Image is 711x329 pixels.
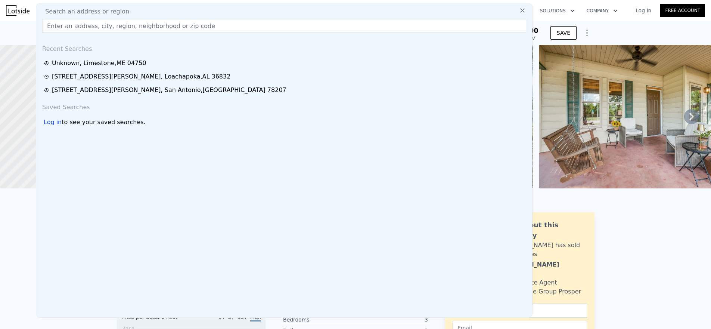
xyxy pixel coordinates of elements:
button: SAVE [550,26,577,40]
a: Unknown, Limestone,ME 04750 [44,59,527,68]
div: [PERSON_NAME] Narayan [504,260,587,278]
a: [STREET_ADDRESS][PERSON_NAME], Loachapoka,AL 36832 [44,72,527,81]
a: Log In [627,7,660,14]
img: Lotside [6,5,30,16]
button: Solutions [534,4,581,18]
div: Unknown , Limestone , ME 04750 [52,59,146,68]
div: 3 [355,316,428,323]
div: [STREET_ADDRESS][PERSON_NAME] , Loachapoka , AL 36832 [52,72,230,81]
a: [STREET_ADDRESS][PERSON_NAME], San Antonio,[GEOGRAPHIC_DATA] 78207 [44,86,527,95]
span: to see your saved searches. [62,118,145,127]
div: [PERSON_NAME] has sold 129 homes [504,241,587,259]
div: Recent Searches [39,39,529,56]
div: Realty One Group Prosper [504,287,581,296]
button: Company [581,4,624,18]
div: Ask about this property [504,220,587,241]
button: Show Options [580,25,594,40]
div: Log in [44,118,62,127]
a: Free Account [660,4,705,17]
div: Bedrooms [283,316,355,323]
div: Price per Square Foot [121,313,191,325]
div: Saved Searches [39,97,529,115]
input: Enter an address, city, region, neighborhood or zip code [42,19,526,33]
span: Search an address or region [39,7,129,16]
span: Max [250,314,261,322]
div: [STREET_ADDRESS][PERSON_NAME] , San Antonio , [GEOGRAPHIC_DATA] 78207 [52,86,286,95]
